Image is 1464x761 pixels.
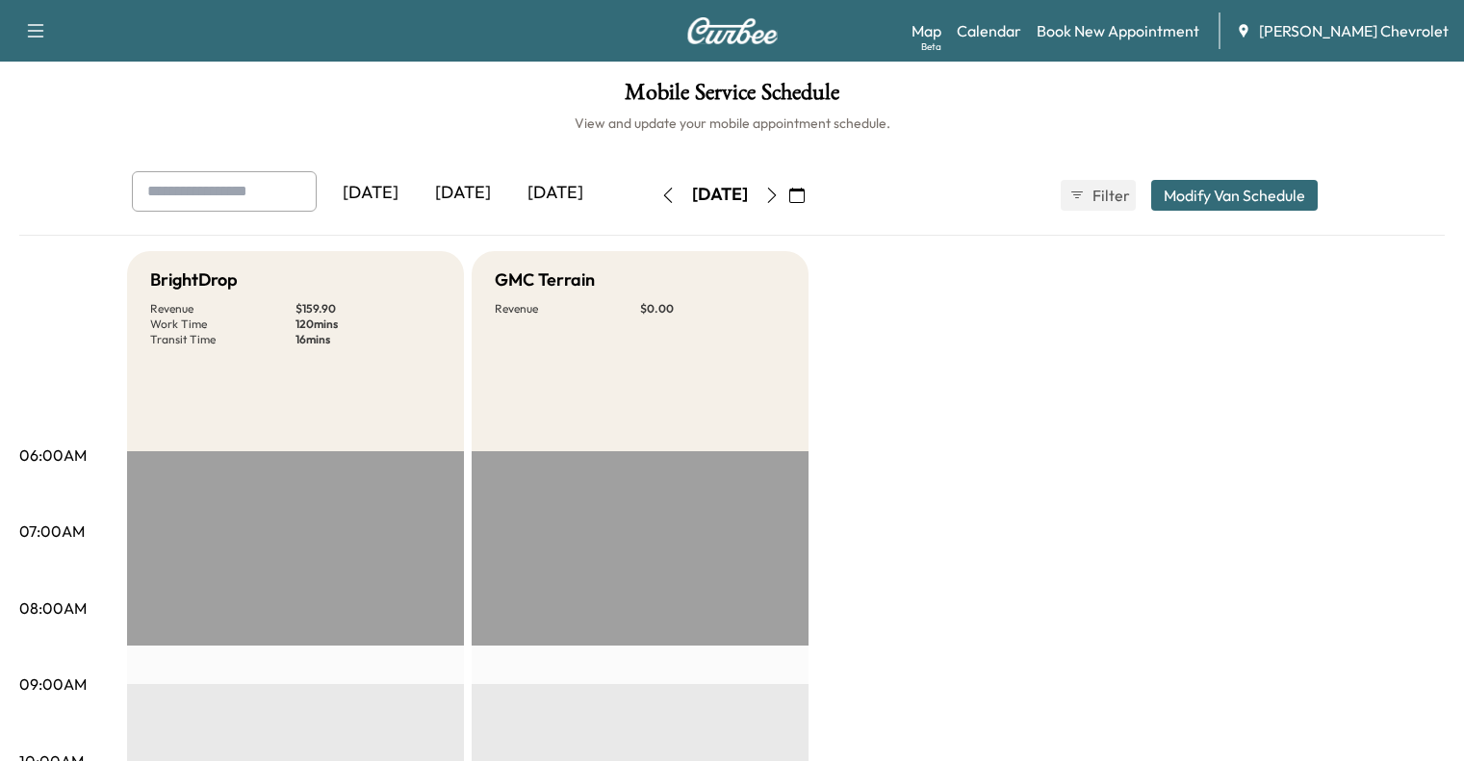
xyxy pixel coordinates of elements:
p: 09:00AM [19,672,87,696]
p: 08:00AM [19,596,87,620]
a: MapBeta [912,19,941,42]
img: Curbee Logo [686,17,779,44]
button: Filter [1061,180,1136,211]
div: [DATE] [692,183,748,207]
h5: BrightDrop [150,266,238,293]
p: Revenue [150,301,295,317]
p: 07:00AM [19,520,85,543]
h6: View and update your mobile appointment schedule. [19,114,1445,133]
p: $ 0.00 [640,301,785,317]
p: Revenue [495,301,640,317]
span: Filter [1092,184,1127,207]
p: Work Time [150,317,295,332]
div: [DATE] [324,171,417,216]
div: [DATE] [417,171,509,216]
h5: GMC Terrain [495,266,595,293]
p: 06:00AM [19,444,87,467]
span: [PERSON_NAME] Chevrolet [1259,19,1449,42]
p: $ 159.90 [295,301,441,317]
div: [DATE] [509,171,602,216]
div: Beta [921,39,941,54]
a: Book New Appointment [1037,19,1199,42]
a: Calendar [957,19,1021,42]
h1: Mobile Service Schedule [19,81,1445,114]
button: Modify Van Schedule [1151,180,1318,211]
p: 120 mins [295,317,441,332]
p: Transit Time [150,332,295,347]
p: 16 mins [295,332,441,347]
